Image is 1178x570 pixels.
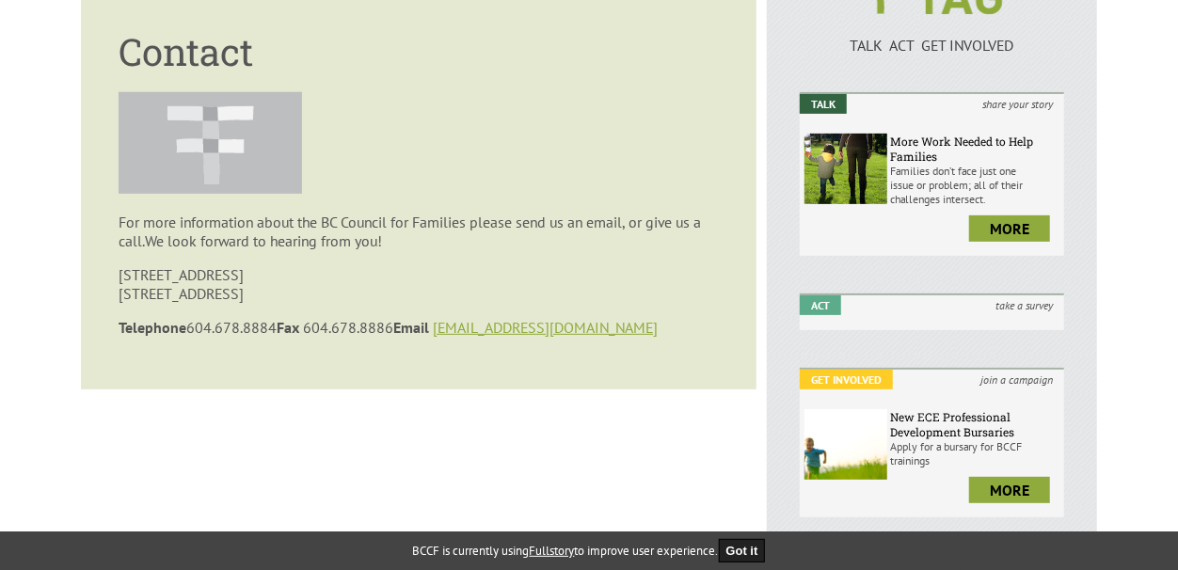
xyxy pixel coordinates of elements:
p: [STREET_ADDRESS] [STREET_ADDRESS] [119,265,719,303]
p: Apply for a bursary for BCCF trainings [890,439,1059,467]
strong: Email [393,318,429,337]
button: Got it [719,539,766,562]
strong: Fax [277,318,299,337]
a: [EMAIL_ADDRESS][DOMAIN_NAME] [433,318,658,337]
p: Families don’t face just one issue or problem; all of their challenges intersect. [890,164,1059,206]
h6: More Work Needed to Help Families [890,134,1059,164]
i: take a survey [984,295,1064,315]
strong: Telephone [119,318,186,337]
i: share your story [971,94,1064,114]
p: For more information about the BC Council for Families please send us an email, or give us a call. [119,213,719,250]
p: 604.678.8884 [119,318,719,337]
span: 604.678.8886 [303,318,433,337]
p: TALK ACT GET INVOLVED [800,36,1064,55]
h1: Contact [119,26,719,76]
a: Fullstory [530,543,575,559]
a: TALK ACT GET INVOLVED [800,17,1064,55]
h6: New ECE Professional Development Bursaries [890,409,1059,439]
i: join a campaign [969,370,1064,389]
a: more [969,477,1050,503]
em: Get Involved [800,370,893,389]
span: We look forward to hearing from you! [145,231,382,250]
a: more [969,215,1050,242]
em: Act [800,295,841,315]
em: Talk [800,94,847,114]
